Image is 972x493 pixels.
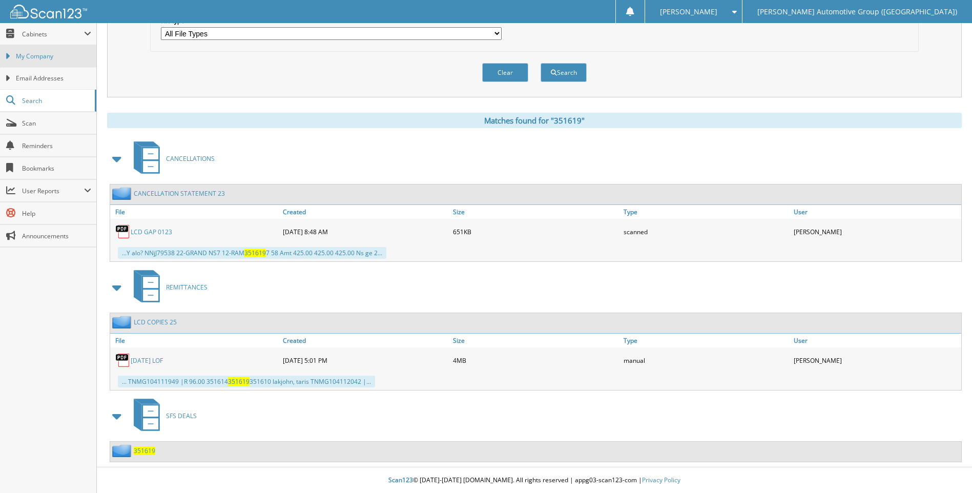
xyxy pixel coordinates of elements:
span: Announcements [22,232,91,240]
span: Scan123 [388,476,413,484]
a: Created [280,334,450,347]
div: 4MB [450,350,621,371]
a: SFS DEALS [128,396,197,436]
a: REMITTANCES [128,267,208,307]
span: REMITTANCES [166,283,208,292]
a: Type [621,205,791,219]
img: folder2.png [112,444,134,457]
button: Search [541,63,587,82]
div: ...Y alo? NNjJ79538 22-GRAND NS7 12-RAM 7 58 Amt 425.00 425.00 425.00 Ns ge 2... [118,247,386,259]
a: Type [621,334,791,347]
a: 351619 [134,446,155,455]
span: 351619 [244,249,266,257]
span: Email Addresses [16,74,91,83]
img: folder2.png [112,316,134,328]
div: [DATE] 5:01 PM [280,350,450,371]
div: Matches found for "351619" [107,113,962,128]
a: Size [450,334,621,347]
iframe: Chat Widget [921,444,972,493]
img: folder2.png [112,187,134,200]
span: Bookmarks [22,164,91,173]
span: Cabinets [22,30,84,38]
span: [PERSON_NAME] Automotive Group ([GEOGRAPHIC_DATA]) [757,9,957,15]
a: Size [450,205,621,219]
img: PDF.png [115,224,131,239]
a: File [110,205,280,219]
span: My Company [16,52,91,61]
div: © [DATE]-[DATE] [DOMAIN_NAME]. All rights reserved | appg03-scan123-com | [97,468,972,493]
span: Search [22,96,90,105]
a: Created [280,205,450,219]
div: scanned [621,221,791,242]
a: Privacy Policy [642,476,680,484]
a: LCD COPIES 25 [134,318,177,326]
img: scan123-logo-white.svg [10,5,87,18]
span: Scan [22,119,91,128]
a: LCD GAP 0123 [131,228,172,236]
span: User Reports [22,187,84,195]
button: Clear [482,63,528,82]
a: [DATE] LOF [131,356,163,365]
a: File [110,334,280,347]
span: [PERSON_NAME] [660,9,717,15]
div: ... TNMG104111949 |R 96.00 351614 351610 lakjohn, taris TNMG104112042 |... [118,376,375,387]
a: User [791,205,961,219]
a: User [791,334,961,347]
span: SFS DEALS [166,412,197,420]
img: PDF.png [115,353,131,368]
span: CANCELLATIONS [166,154,215,163]
div: 651KB [450,221,621,242]
div: [PERSON_NAME] [791,350,961,371]
a: CANCELLATION STATEMENT 23 [134,189,225,198]
span: Help [22,209,91,218]
div: manual [621,350,791,371]
div: [DATE] 8:48 AM [280,221,450,242]
div: [PERSON_NAME] [791,221,961,242]
span: 351619 [228,377,250,386]
span: Reminders [22,141,91,150]
a: CANCELLATIONS [128,138,215,179]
